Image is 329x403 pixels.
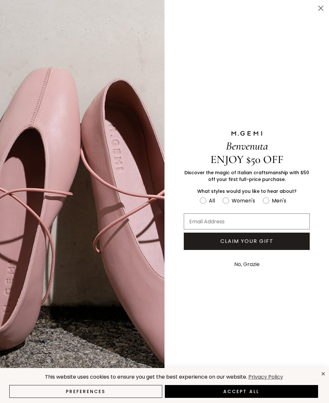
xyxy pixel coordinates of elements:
[272,197,286,205] div: Men's
[45,373,247,381] span: This website uses cookies to ensure you get the best experience on our website.
[209,197,215,205] div: All
[184,169,309,183] span: Discover the magic of Italian craftsmanship with $50 off your first full-price purchase.
[197,188,297,194] span: What styles would you like to hear about?
[231,256,263,272] button: No, Grazie
[165,385,318,398] button: Accept All
[232,197,255,205] div: Women's
[321,371,326,376] div: close
[9,385,162,398] button: Preferences
[247,373,284,381] a: Privacy Policy (opens in a new tab)
[184,233,310,250] button: CLAIM YOUR GIFT
[226,139,268,153] span: Benvenuta
[231,131,263,136] img: M.GEMI
[184,213,310,229] input: Email Address
[315,3,326,14] button: Close dialog
[210,153,283,166] span: ENJOY $50 OFF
